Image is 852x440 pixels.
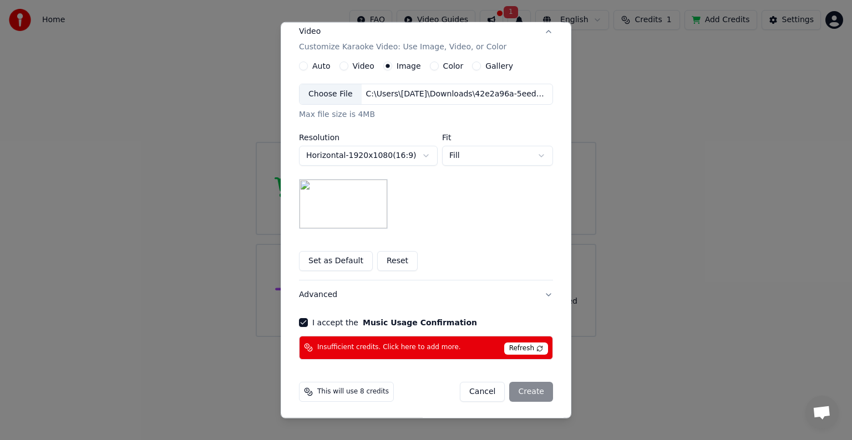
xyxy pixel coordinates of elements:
[443,62,464,70] label: Color
[299,62,553,280] div: VideoCustomize Karaoke Video: Use Image, Video, or Color
[300,84,362,104] div: Choose File
[299,17,553,62] button: VideoCustomize Karaoke Video: Use Image, Video, or Color
[442,134,553,141] label: Fit
[460,382,505,402] button: Cancel
[299,251,373,271] button: Set as Default
[312,62,331,70] label: Auto
[353,62,374,70] label: Video
[397,62,421,70] label: Image
[317,387,389,396] span: This will use 8 credits
[362,89,550,100] div: C:\Users\[DATE]\Downloads\42e2a96a-5eed-4195-bb1f-d843ec1b1b91.JPG
[299,26,506,53] div: Video
[299,280,553,309] button: Advanced
[363,319,477,326] button: I accept the
[299,134,438,141] label: Resolution
[299,42,506,53] p: Customize Karaoke Video: Use Image, Video, or Color
[317,343,461,352] span: Insufficient credits. Click here to add more.
[504,342,548,355] span: Refresh
[299,109,553,120] div: Max file size is 4MB
[485,62,513,70] label: Gallery
[312,319,477,326] label: I accept the
[377,251,418,271] button: Reset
